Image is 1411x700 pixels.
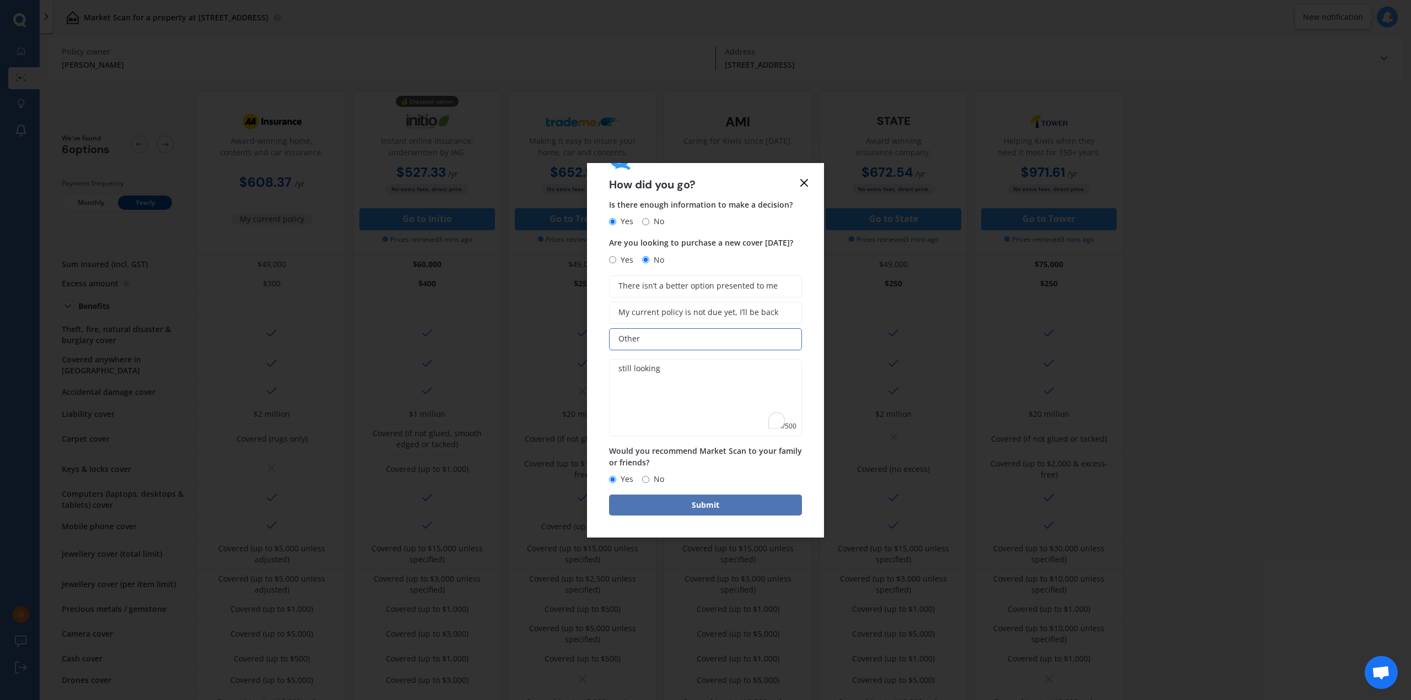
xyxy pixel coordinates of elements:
span: Would you recommend Market Scan to your family or friends? [609,446,802,468]
span: Yes [616,215,633,228]
span: There isn’t a better option presented to me [618,281,778,291]
div: How did you go? [609,147,802,191]
span: My current policy is not due yet, I’ll be back [618,308,778,317]
input: No [642,476,649,483]
span: No [649,253,664,267]
input: Yes [609,218,616,225]
input: Yes [609,256,616,263]
textarea: To enrich screen reader interactions, please activate Accessibility in Grammarly extension settings [609,359,802,436]
span: Is there enough information to make a decision? [609,199,793,210]
span: No [649,215,664,228]
span: No [649,473,664,486]
span: Other [618,334,640,344]
a: Open chat [1365,656,1398,689]
span: Yes [616,473,633,486]
input: No [642,256,649,263]
input: Yes [609,476,616,483]
span: Are you looking to purchase a new cover [DATE]? [609,238,793,248]
span: 14 / 500 [775,421,796,432]
button: Submit [609,495,802,515]
input: No [642,218,649,225]
span: Yes [616,253,633,267]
